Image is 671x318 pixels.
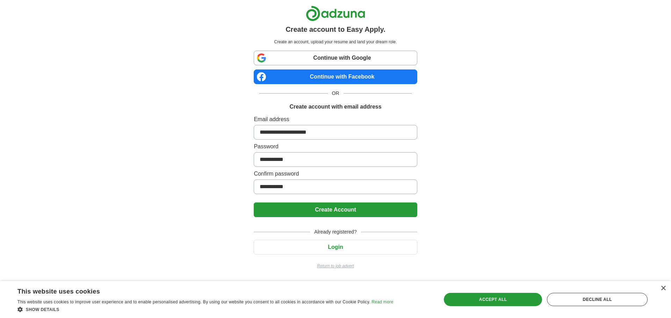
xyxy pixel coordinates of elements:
div: Accept all [444,293,542,306]
span: Already registered? [310,228,361,236]
h1: Create account with email address [289,103,381,111]
label: Email address [254,115,417,124]
span: Show details [26,307,59,312]
a: Read more, opens a new window [371,299,393,304]
button: Create Account [254,202,417,217]
span: This website uses cookies to improve user experience and to enable personalised advertising. By u... [17,299,370,304]
button: Login [254,240,417,254]
img: Adzuna logo [306,6,365,21]
label: Confirm password [254,170,417,178]
span: OR [328,90,344,97]
p: Create an account, upload your resume and land your dream role. [255,39,416,45]
div: Show details [17,306,393,313]
a: Continue with Google [254,51,417,65]
div: Close [661,286,666,291]
a: Continue with Facebook [254,69,417,84]
div: This website uses cookies [17,285,376,296]
a: Return to job advert [254,263,417,269]
div: Decline all [547,293,648,306]
a: Login [254,244,417,250]
label: Password [254,142,417,151]
h1: Create account to Easy Apply. [286,24,385,35]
